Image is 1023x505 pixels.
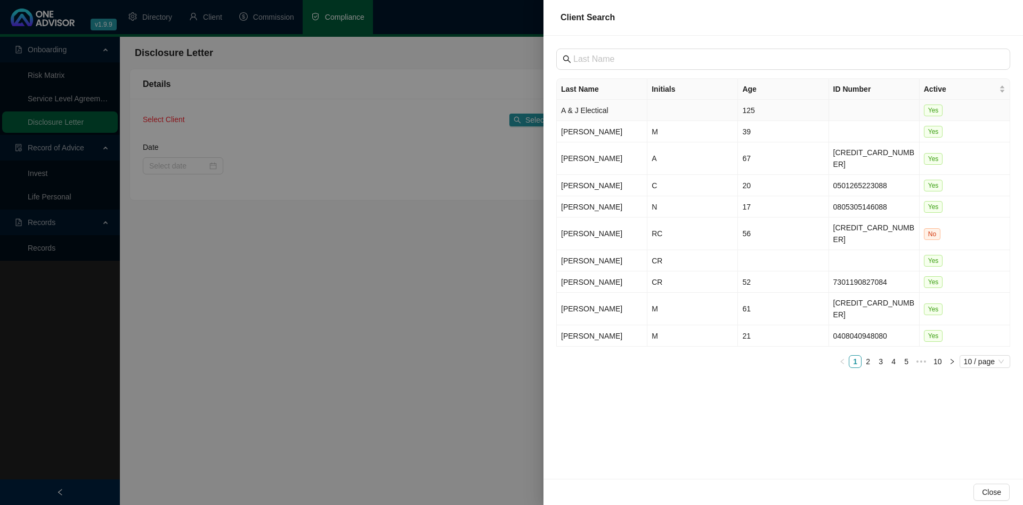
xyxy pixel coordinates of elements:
span: Yes [924,126,943,138]
span: right [949,358,955,365]
button: right [946,355,959,368]
td: [PERSON_NAME] [557,175,647,196]
span: 17 [742,203,751,211]
span: Close [982,486,1001,498]
span: search [563,55,571,63]
th: Age [738,79,829,100]
span: 61 [742,304,751,313]
span: 56 [742,229,751,238]
li: 1 [849,355,862,368]
span: left [839,358,846,365]
a: 3 [875,356,887,367]
td: 0501265223088 [829,175,920,196]
td: [PERSON_NAME] [557,293,647,325]
td: A & J Electical [557,100,647,121]
li: 10 [930,355,946,368]
th: Last Name [557,79,647,100]
td: M [647,121,738,142]
td: 7301190827084 [829,271,920,293]
span: ••• [913,355,930,368]
span: No [924,228,940,240]
td: [PERSON_NAME] [557,325,647,347]
li: Previous Page [836,355,849,368]
td: 0805305146088 [829,196,920,218]
td: [PERSON_NAME] [557,271,647,293]
li: 5 [900,355,913,368]
td: [PERSON_NAME] [557,196,647,218]
span: Yes [924,180,943,191]
th: Initials [647,79,738,100]
a: 1 [849,356,861,367]
span: Yes [924,105,943,116]
td: [PERSON_NAME] [557,250,647,271]
button: left [836,355,849,368]
th: ID Number [829,79,920,100]
a: 2 [862,356,874,367]
td: [PERSON_NAME] [557,121,647,142]
td: [CREDIT_CARD_NUMBER] [829,142,920,175]
span: Yes [924,276,943,288]
span: 125 [742,106,754,115]
span: Active [924,83,997,95]
span: Yes [924,153,943,165]
td: CR [647,250,738,271]
span: Yes [924,303,943,315]
span: 21 [742,332,751,340]
a: 4 [888,356,899,367]
input: Last Name [573,53,995,66]
li: Next Page [946,355,959,368]
th: Active [920,79,1010,100]
td: M [647,325,738,347]
span: Client Search [561,13,615,22]
td: [CREDIT_CARD_NUMBER] [829,218,920,250]
span: Yes [924,201,943,213]
td: C [647,175,738,196]
li: 2 [862,355,874,368]
span: 39 [742,127,751,136]
span: Yes [924,330,943,342]
td: 0408040948080 [829,325,920,347]
a: 5 [900,356,912,367]
span: Yes [924,255,943,267]
td: [PERSON_NAME] [557,218,647,250]
li: 4 [887,355,900,368]
span: 52 [742,278,751,286]
td: A [647,142,738,175]
div: Page Size [960,355,1010,368]
td: M [647,293,738,325]
span: 67 [742,154,751,163]
li: 3 [874,355,887,368]
li: Next 5 Pages [913,355,930,368]
td: CR [647,271,738,293]
td: [PERSON_NAME] [557,142,647,175]
td: [CREDIT_CARD_NUMBER] [829,293,920,325]
span: 20 [742,181,751,190]
td: N [647,196,738,218]
button: Close [973,484,1010,501]
a: 10 [930,356,945,367]
td: RC [647,218,738,250]
span: 10 / page [964,356,1006,367]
